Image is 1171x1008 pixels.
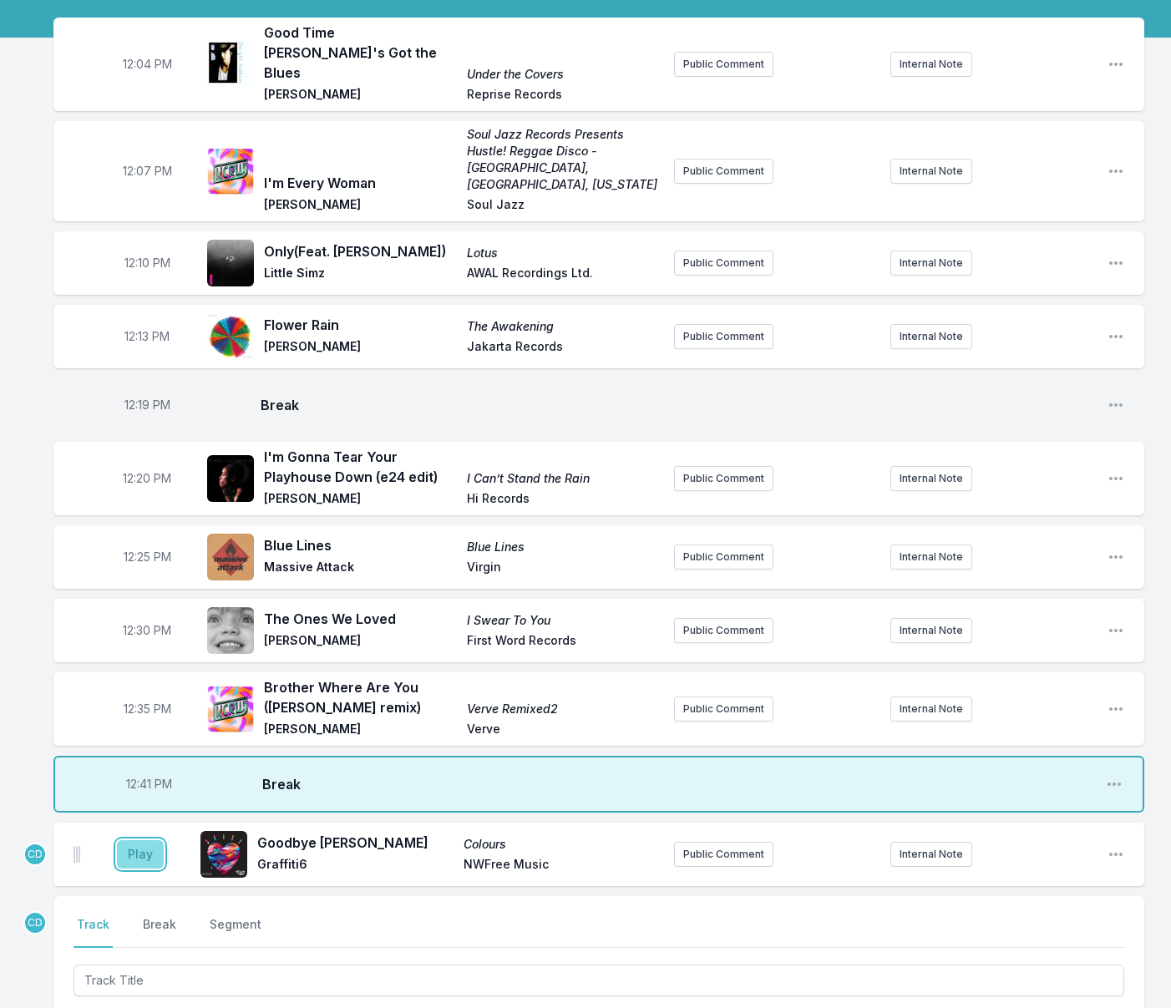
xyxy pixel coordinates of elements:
[1108,163,1124,180] button: Open playlist item options
[117,840,164,869] button: Play
[674,52,773,77] button: Public Comment
[1108,397,1124,413] button: Open playlist item options
[890,618,972,643] button: Internal Note
[200,831,247,878] img: Colours
[74,965,1124,996] input: Track Title
[1108,549,1124,565] button: Open playlist item options
[1108,328,1124,345] button: Open playlist item options
[123,470,171,487] span: Timestamp
[264,490,457,510] span: [PERSON_NAME]
[206,916,265,948] button: Segment
[264,86,457,106] span: [PERSON_NAME]
[123,622,171,639] span: Timestamp
[467,245,660,261] span: Lotus
[674,618,773,643] button: Public Comment
[264,338,457,358] span: [PERSON_NAME]
[467,318,660,335] span: The Awakening
[464,856,660,876] span: NWFree Music
[890,545,972,570] button: Internal Note
[23,843,47,866] p: Chris Douridas
[1108,470,1124,487] button: Open playlist item options
[264,609,457,629] span: The Ones We Loved
[674,159,773,184] button: Public Comment
[674,324,773,349] button: Public Comment
[257,856,454,876] span: Graffiti6
[264,632,457,652] span: [PERSON_NAME]
[207,607,254,654] img: I Swear To You
[1106,776,1123,793] button: Open playlist item options
[890,159,972,184] button: Internal Note
[264,265,457,285] span: Little Simz
[467,470,660,487] span: I Can’t Stand the Rain
[264,23,457,83] span: Good Time [PERSON_NAME]'s Got the Blues
[1108,56,1124,73] button: Open playlist item options
[264,173,457,193] span: I'm Every Woman
[674,545,773,570] button: Public Comment
[467,539,660,555] span: Blue Lines
[1108,622,1124,639] button: Open playlist item options
[207,455,254,502] img: I Can’t Stand the Rain
[207,313,254,360] img: The Awakening
[264,241,457,261] span: Only (Feat. [PERSON_NAME])
[467,338,660,358] span: Jakarta Records
[1108,255,1124,271] button: Open playlist item options
[264,447,457,487] span: I'm Gonna Tear Your Playhouse Down (e24 edit)
[467,126,660,193] span: Soul Jazz Records Presents Hustle! Reggae Disco - [GEOGRAPHIC_DATA], [GEOGRAPHIC_DATA], [US_STATE]
[264,315,457,335] span: Flower Rain
[674,251,773,276] button: Public Comment
[124,701,171,717] span: Timestamp
[126,776,172,793] span: Timestamp
[467,721,660,741] span: Verve
[890,52,972,77] button: Internal Note
[467,559,660,579] span: Virgin
[467,196,660,216] span: Soul Jazz
[207,534,254,580] img: Blue Lines
[257,833,454,853] span: Goodbye [PERSON_NAME]
[124,397,170,413] span: Timestamp
[124,255,170,271] span: Timestamp
[207,148,254,195] img: Soul Jazz Records Presents Hustle! Reggae Disco - Kingston, London, New York
[464,836,660,853] span: Colours
[264,677,457,717] span: Brother Where Are You ([PERSON_NAME] remix)
[890,251,972,276] button: Internal Note
[890,842,972,867] button: Internal Note
[890,466,972,491] button: Internal Note
[264,721,457,741] span: [PERSON_NAME]
[123,163,172,180] span: Timestamp
[124,549,171,565] span: Timestamp
[23,911,47,935] p: Chris Douridas
[890,696,972,722] button: Internal Note
[674,696,773,722] button: Public Comment
[207,240,254,286] img: Lotus
[674,466,773,491] button: Public Comment
[674,842,773,867] button: Public Comment
[139,916,180,948] button: Break
[262,774,1092,794] span: Break
[467,612,660,629] span: I Swear To You
[1108,846,1124,863] button: Open playlist item options
[467,86,660,106] span: Reprise Records
[467,265,660,285] span: AWAL Recordings Ltd.
[467,701,660,717] span: Verve Remixed2
[1108,701,1124,717] button: Open playlist item options
[207,41,254,88] img: Under the Covers
[74,916,113,948] button: Track
[123,56,172,73] span: Timestamp
[467,66,660,83] span: Under the Covers
[124,328,170,345] span: Timestamp
[264,196,457,216] span: [PERSON_NAME]
[74,846,80,863] img: Drag Handle
[207,686,254,732] img: Verve Remixed2
[890,324,972,349] button: Internal Note
[264,559,457,579] span: Massive Attack
[467,632,660,652] span: First Word Records
[264,535,457,555] span: Blue Lines
[467,490,660,510] span: Hi Records
[261,395,1094,415] span: Break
